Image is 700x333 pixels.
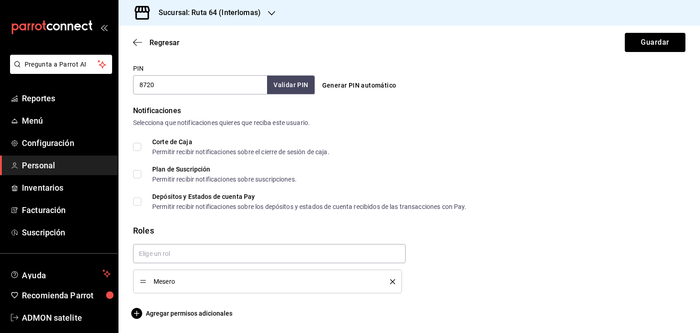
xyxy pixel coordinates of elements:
input: 3 a 6 dígitos [133,75,267,94]
a: Pregunta a Parrot AI [6,66,112,76]
button: Validar PIN [267,76,314,94]
button: Guardar [625,33,685,52]
div: Corte de Caja [152,139,329,145]
div: Selecciona que notificaciones quieres que reciba este usuario. [133,118,685,128]
div: Permitir recibir notificaciones sobre los depósitos y estados de cuenta recibidos de las transacc... [152,203,467,210]
div: Roles [133,224,685,237]
span: Recomienda Parrot [22,289,111,302]
span: Suscripción [22,226,111,239]
span: Regresar [149,38,180,47]
div: Plan de Suscripción [152,166,297,172]
label: PIN [133,65,144,72]
button: Agregar permisos adicionales [133,308,232,319]
button: delete [384,279,395,284]
span: Reportes [22,92,111,104]
h3: Sucursal: Ruta 64 (Interlomas) [151,7,261,18]
span: Ayuda [22,268,99,279]
span: ADMON satelite [22,312,111,324]
div: Depósitos y Estados de cuenta Pay [152,193,467,200]
span: Mesero [154,278,376,285]
span: Pregunta a Parrot AI [25,60,98,69]
button: Pregunta a Parrot AI [10,55,112,74]
div: Notificaciones [133,105,685,116]
div: Permitir recibir notificaciones sobre suscripciones. [152,176,297,182]
span: Facturación [22,204,111,216]
span: Menú [22,114,111,127]
span: Personal [22,159,111,172]
button: Regresar [133,38,180,47]
button: open_drawer_menu [100,24,108,31]
div: Permitir recibir notificaciones sobre el cierre de sesión de caja. [152,149,329,155]
button: Generar PIN automático [319,77,400,94]
span: Inventarios [22,182,111,194]
span: Configuración [22,137,111,149]
input: Elige un rol [133,244,406,263]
